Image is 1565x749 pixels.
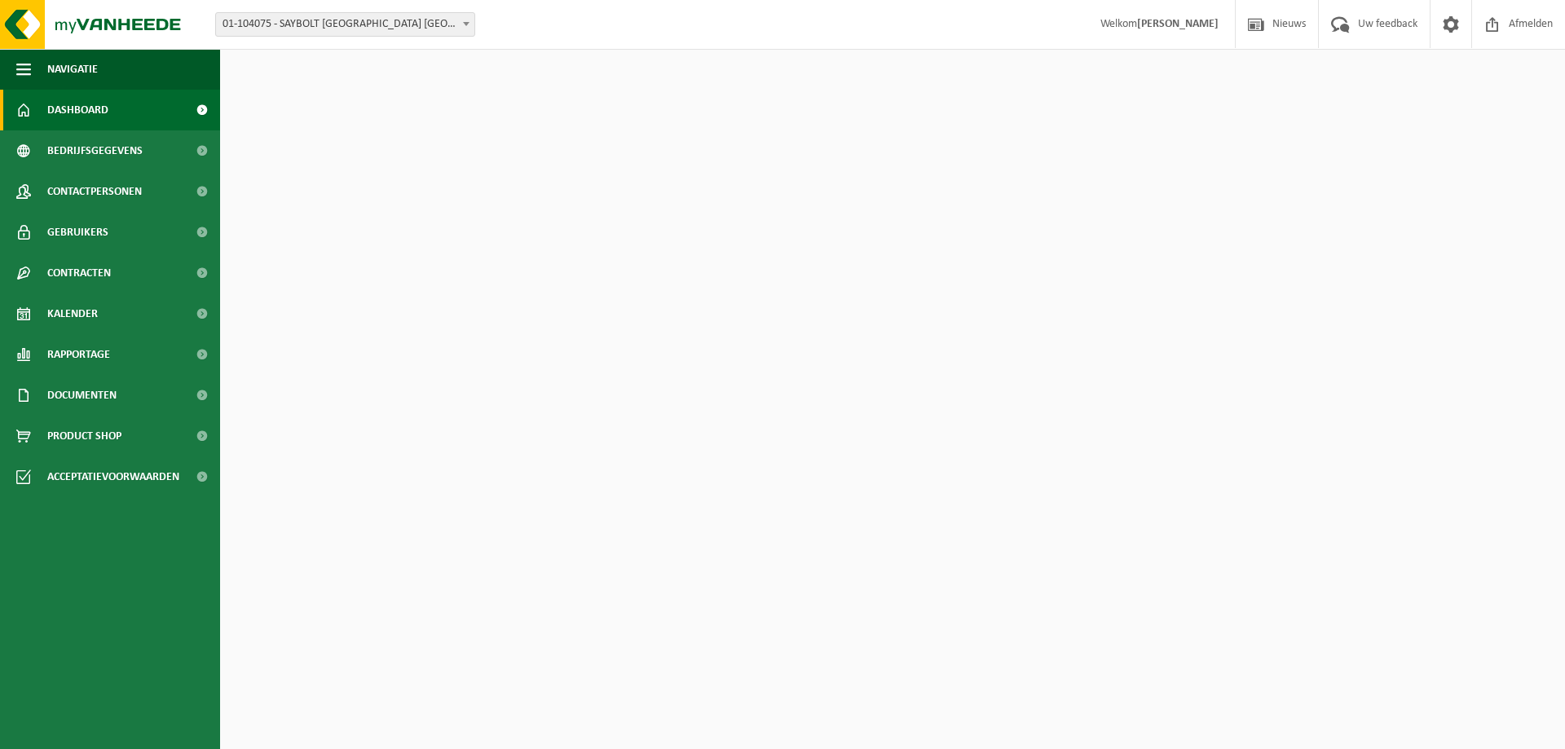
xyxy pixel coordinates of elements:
span: Gebruikers [47,212,108,253]
span: Product Shop [47,416,121,456]
span: Documenten [47,375,117,416]
span: Kalender [47,293,98,334]
span: Dashboard [47,90,108,130]
span: 01-104075 - SAYBOLT BELGIUM NV - ANTWERPEN [216,13,474,36]
span: Rapportage [47,334,110,375]
strong: [PERSON_NAME] [1137,18,1219,30]
span: Contactpersonen [47,171,142,212]
span: 01-104075 - SAYBOLT BELGIUM NV - ANTWERPEN [215,12,475,37]
span: Contracten [47,253,111,293]
span: Acceptatievoorwaarden [47,456,179,497]
span: Bedrijfsgegevens [47,130,143,171]
span: Navigatie [47,49,98,90]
